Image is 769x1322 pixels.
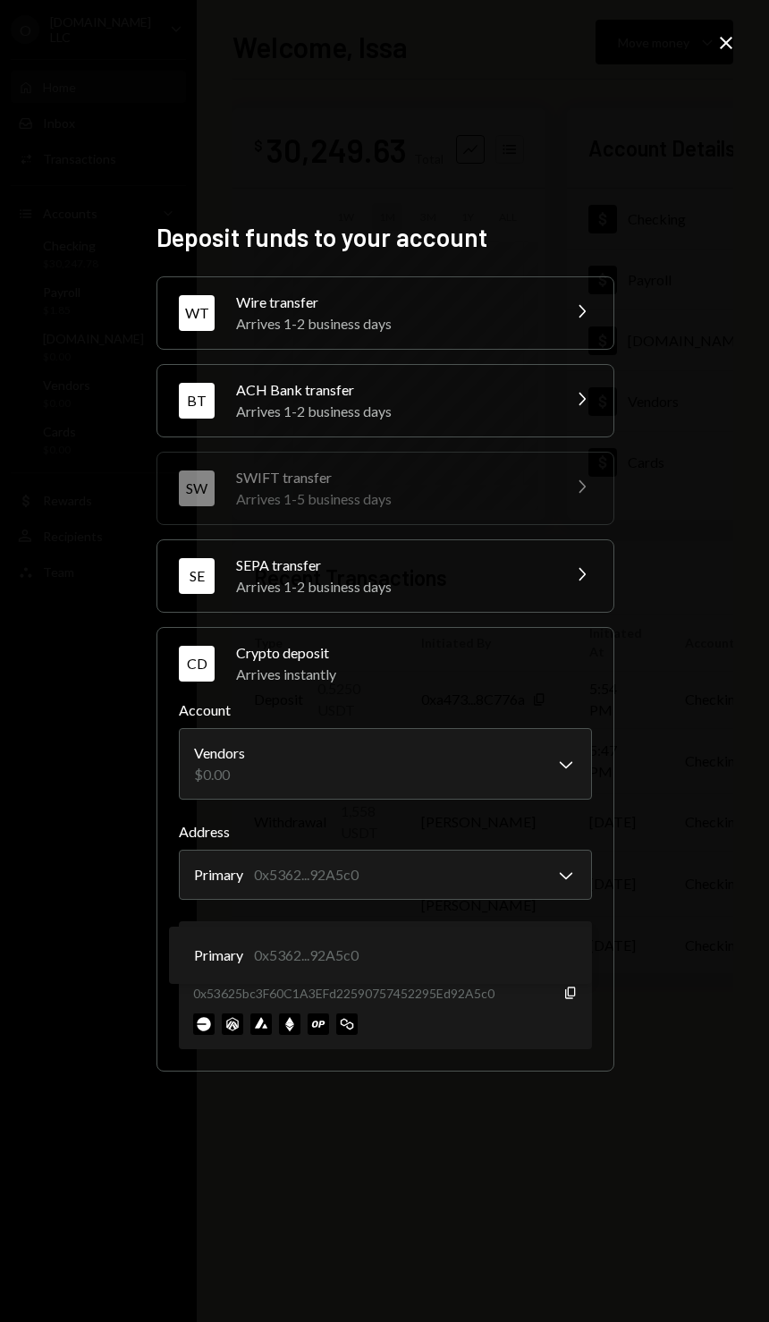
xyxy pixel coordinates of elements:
div: BT [179,383,215,419]
button: Account [179,728,592,800]
div: SW [179,470,215,506]
h2: Deposit funds to your account [156,220,613,255]
div: 0x5362...92A5c0 [254,864,359,886]
img: avalanche-mainnet [250,1013,272,1035]
div: Arrives 1-2 business days [236,313,549,335]
div: 0x53625bc3F60C1A3EFd22590757452295Ed92A5c0 [193,984,494,1003]
label: Address [179,821,592,843]
div: 0x5362...92A5c0 [254,945,359,966]
div: Arrives 1-2 business days [236,576,549,597]
img: polygon-mainnet [336,1013,358,1035]
div: Arrives instantly [236,664,592,685]
div: Arrives 1-5 business days [236,488,549,510]
div: ACH Bank transfer [236,379,549,401]
div: Wire transfer [236,292,549,313]
div: Arrives 1-2 business days [236,401,549,422]
div: Crypto deposit [236,642,592,664]
div: SE [179,558,215,594]
img: arbitrum-mainnet [222,1013,243,1035]
div: SEPA transfer [236,555,549,576]
div: CD [179,646,215,682]
img: optimism-mainnet [308,1013,329,1035]
img: ethereum-mainnet [279,1013,300,1035]
img: base-mainnet [193,1013,215,1035]
label: Account [179,699,592,721]
div: SWIFT transfer [236,467,549,488]
span: Primary [194,945,243,966]
div: WT [179,295,215,331]
button: Address [179,850,592,900]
